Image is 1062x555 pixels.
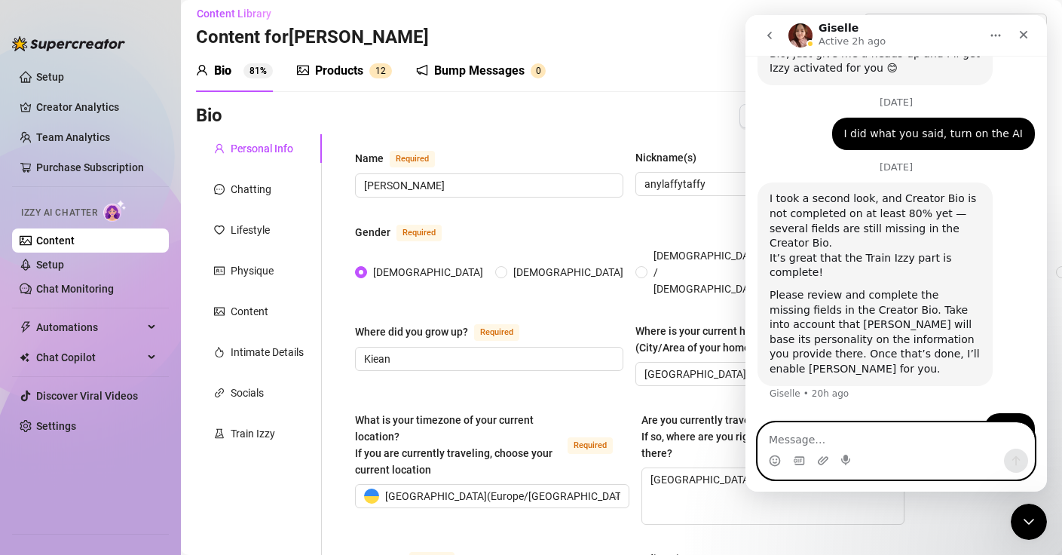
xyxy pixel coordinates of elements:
a: Setup [36,71,64,83]
span: experiment [214,428,225,439]
span: user [196,64,208,76]
div: Nickname(s) [635,149,696,166]
span: Anna (anylaffytaffy) [873,14,1038,37]
span: picture [297,64,309,76]
button: Import Bio from other creator [739,104,920,128]
label: Name [355,149,451,167]
div: Products [315,62,363,80]
label: Where is your current homebase? (City/Area of your home) [635,323,904,356]
img: logo-BBDzfeDw.svg [12,36,125,51]
span: [DEMOGRAPHIC_DATA] [367,264,489,281]
a: Settings [36,420,76,432]
iframe: Intercom live chat [745,15,1047,492]
span: notification [416,64,428,76]
a: Content [36,235,75,247]
span: What is your timezone of your current location? If you are currently traveling, choose your curre... [355,414,552,476]
h3: Content for [PERSON_NAME] [196,26,429,50]
span: Automations [36,315,143,339]
div: Socials [231,385,264,401]
button: Content Library [196,2,283,26]
div: Bump Messages [434,62,525,80]
span: link [214,388,225,398]
span: Required [568,437,613,454]
div: Content [231,303,268,320]
img: AI Chatter [103,200,127,222]
span: Required [396,225,442,241]
span: picture [214,306,225,317]
a: Chat Monitoring [36,283,114,295]
img: Chat Copilot [20,352,29,363]
span: [GEOGRAPHIC_DATA] ( Europe/[GEOGRAPHIC_DATA] ) [385,485,634,507]
input: Where is your current homebase? (City/Area of your home) [644,366,892,382]
span: heart [214,225,225,235]
span: [DEMOGRAPHIC_DATA] [507,264,629,281]
div: Intimate Details [231,344,304,360]
label: Gender [355,223,458,241]
span: Content Library [197,8,271,20]
span: idcard [214,265,225,276]
label: Nickname(s) [635,149,707,166]
span: message [214,184,225,195]
span: fire [214,347,225,357]
div: Where is your current homebase? (City/Area of your home) [635,323,836,356]
span: Izzy AI Chatter [21,206,97,220]
div: Bio [214,62,231,80]
a: Creator Analytics [36,95,157,119]
input: Where did you grow up? [364,351,611,367]
label: Where did you grow up? [355,323,536,341]
div: Physique [231,262,274,279]
input: Nickname(s) [644,176,892,192]
img: ua [364,489,379,504]
a: Purchase Subscription [36,155,157,179]
sup: 81% [243,63,273,78]
sup: 12 [369,63,392,78]
div: Train Izzy [231,425,275,442]
textarea: [GEOGRAPHIC_DATA], [GEOGRAPHIC_DATA] [642,468,903,524]
a: Setup [36,259,64,271]
span: 1 [375,66,381,76]
span: Are you currently traveling? If so, where are you right now? what are you doing there? [641,414,878,459]
input: Name [364,177,611,194]
span: thunderbolt [20,321,32,333]
span: [DEMOGRAPHIC_DATA] / [DEMOGRAPHIC_DATA] [647,247,770,297]
div: Chatting [231,181,271,198]
div: Name [355,150,384,167]
span: user [214,143,225,154]
iframe: Intercom live chat [1011,504,1047,540]
a: Discover Viral Videos [36,390,138,402]
div: Lifestyle [231,222,270,238]
span: Chat Copilot [36,345,143,369]
sup: 0 [531,63,546,78]
h3: Bio [196,104,222,128]
a: Team Analytics [36,131,110,143]
span: Required [474,324,519,341]
div: Personal Info [231,140,293,157]
span: 2 [381,66,386,76]
span: Required [390,151,435,167]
